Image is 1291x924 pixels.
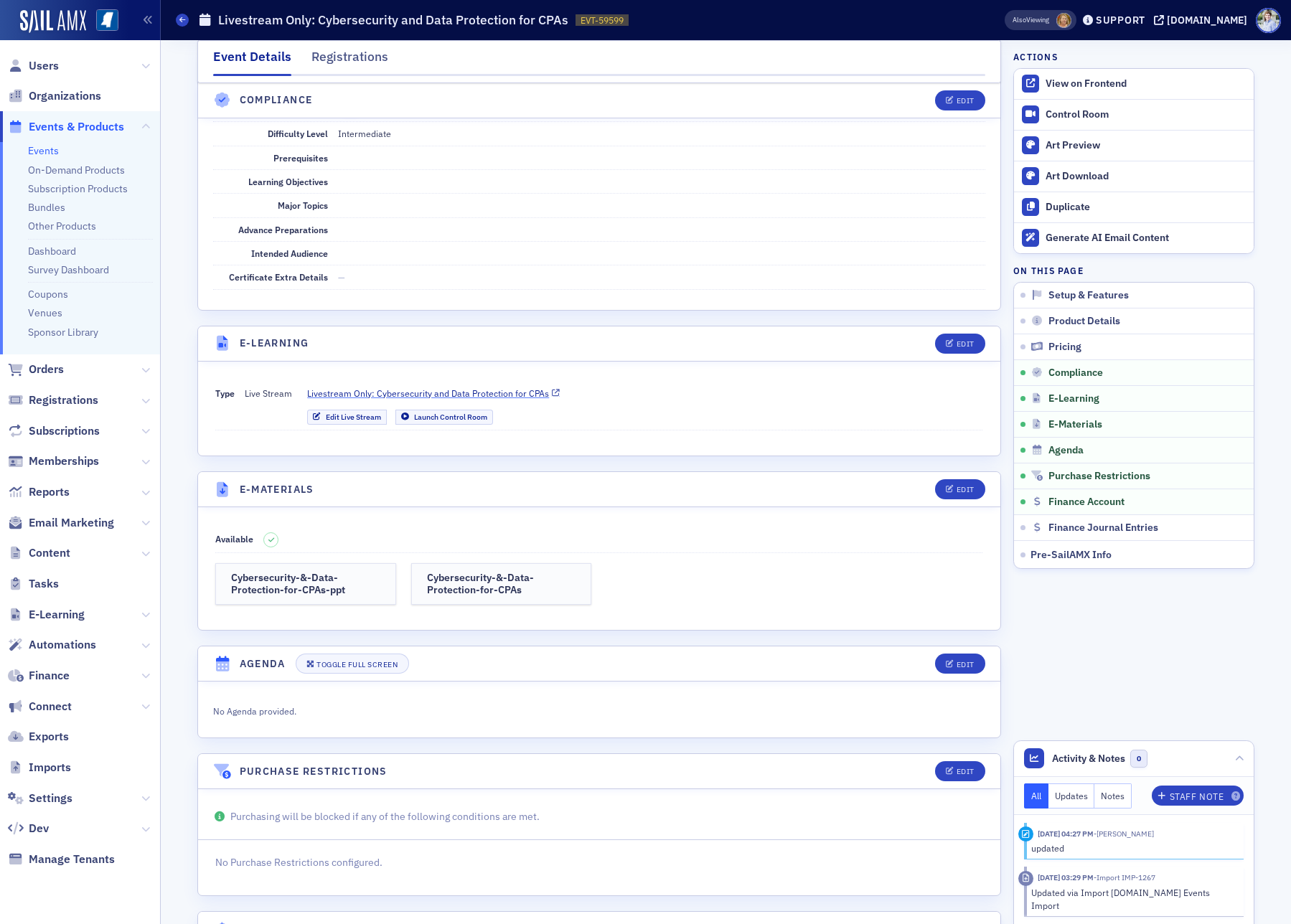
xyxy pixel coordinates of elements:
[29,699,72,715] span: Connect
[1048,522,1158,534] span: Finance Journal Entries
[1014,192,1254,222] button: Duplicate
[1152,786,1244,806] button: Staff Note
[28,245,76,258] a: Dashboard
[29,545,70,561] span: Content
[29,821,49,836] span: Dev
[1094,829,1154,839] span: Ellen Vaughn
[273,152,328,164] span: Prerequisites
[1048,315,1120,328] span: Product Details
[1094,872,1155,882] span: Import IMP-1267
[215,855,982,870] p: No Purchase Restrictions configured.
[1014,69,1254,99] a: View on Frontend
[8,453,99,469] a: Memberships
[1014,100,1254,130] a: Control Room
[1048,341,1081,354] span: Pricing
[935,334,985,354] button: Edit
[1048,367,1103,379] span: Compliance
[238,224,328,235] span: Advance Preparations
[28,164,125,176] a: On-Demand Products
[1014,222,1254,253] button: Generate AI Email Content
[1046,108,1247,121] div: Control Room
[231,572,380,597] h3: Cybersecurity-&-Data-Protection-for-CPAs-ppt
[96,9,118,32] img: SailAMX
[1038,829,1094,839] time: 9/12/2025 04:27 PM
[28,263,109,276] a: Survey Dashboard
[8,760,71,775] a: Imports
[86,9,118,34] a: View Homepage
[28,288,68,301] a: Coupons
[1038,872,1094,882] time: 5/5/2025 03:29 PM
[316,661,398,669] div: Toggle Full Screen
[29,607,85,623] span: E-Learning
[957,661,975,669] div: Edit
[28,182,128,195] a: Subscription Products
[1167,14,1247,27] div: [DOMAIN_NAME]
[29,58,59,74] span: Users
[1046,170,1247,183] div: Art Download
[240,93,313,108] h4: Compliance
[8,607,85,623] a: E-Learning
[935,90,985,110] button: Edit
[1014,130,1254,161] a: Art Preview
[20,10,86,33] img: SailAMX
[29,637,96,653] span: Automations
[240,482,314,497] h4: E-Materials
[935,654,985,674] button: Edit
[8,637,96,653] a: Automations
[29,852,115,867] span: Manage Tenants
[957,768,975,775] div: Edit
[935,761,985,781] button: Edit
[8,119,124,135] a: Events & Products
[338,271,345,283] span: —
[1046,232,1247,245] div: Generate AI Email Content
[240,656,286,671] h4: Agenda
[1096,14,1145,27] div: Support
[427,572,576,597] h3: Cybersecurity-&-Data-Protection-for-CPAs
[29,362,64,377] span: Orders
[29,484,70,500] span: Reports
[1013,15,1049,25] span: Viewing
[1013,50,1058,63] h4: Actions
[1048,392,1099,405] span: E-Learning
[1094,783,1132,808] button: Notes
[29,791,72,806] span: Settings
[28,306,62,319] a: Venues
[411,563,592,605] a: Cybersecurity-&-Data-Protection-for-CPAs
[1048,783,1095,808] button: Updates
[215,387,235,399] span: Type
[28,220,96,232] a: Other Products
[245,387,292,425] span: Live Stream
[29,576,59,592] span: Tasks
[1013,15,1026,24] div: Also
[28,326,98,339] a: Sponsor Library
[215,563,396,605] a: Cybersecurity-&-Data-Protection-for-CPAs-ppt
[307,410,387,425] a: Edit Live Stream
[1048,418,1102,431] span: E-Materials
[1048,444,1084,457] span: Agenda
[1031,886,1234,913] div: Updated via Import [DOMAIN_NAME] Events Import
[8,668,70,684] a: Finance
[28,201,65,214] a: Bundles
[8,821,49,836] a: Dev
[29,392,98,408] span: Registrations
[268,128,328,139] span: Difficulty Level
[1056,13,1071,28] span: Ellen Vaughn
[8,88,101,104] a: Organizations
[248,176,328,187] span: Learning Objectives
[29,423,100,439] span: Subscriptions
[1154,15,1252,25] button: [DOMAIN_NAME]
[8,576,59,592] a: Tasks
[8,58,59,74] a: Users
[338,128,391,139] span: Intermediate
[935,479,985,499] button: Edit
[1046,77,1247,90] div: View on Frontend
[8,392,98,408] a: Registrations
[1048,470,1150,483] span: Purchase Restrictions
[29,515,114,531] span: Email Marketing
[1052,751,1125,766] span: Activity & Notes
[957,486,975,494] div: Edit
[213,702,695,717] div: No Agenda provided.
[1130,750,1148,768] span: 0
[8,515,114,531] a: Email Marketing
